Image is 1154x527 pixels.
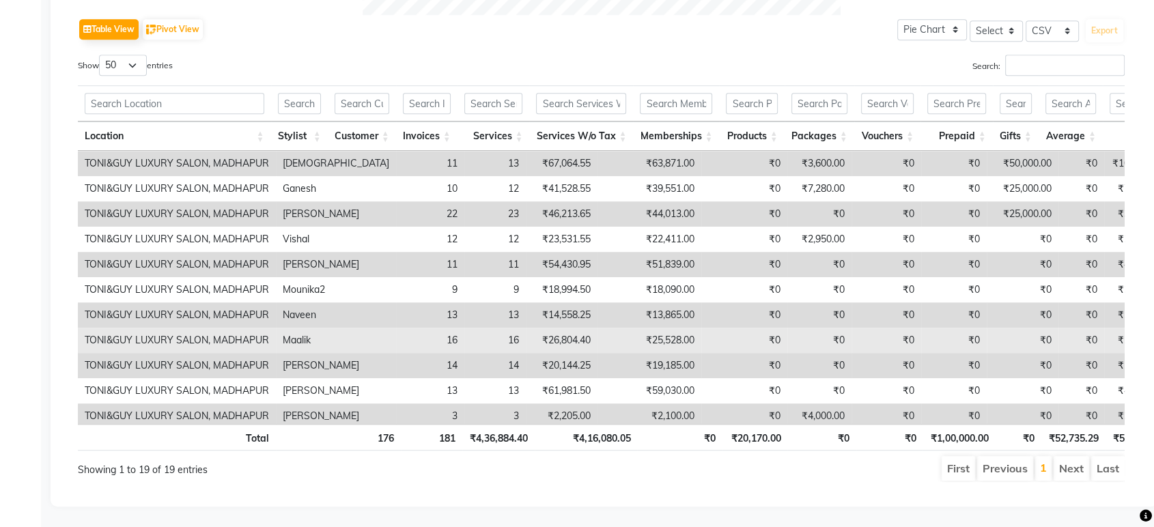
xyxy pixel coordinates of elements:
[597,176,701,201] td: ₹39,551.00
[526,176,597,201] td: ₹41,528.55
[787,151,852,176] td: ₹3,600.00
[526,252,597,277] td: ₹54,430.95
[921,227,987,252] td: ₹0
[401,424,462,451] th: 181
[787,403,852,429] td: ₹4,000.00
[726,93,777,114] input: Search Products
[78,277,276,302] td: TONI&GUY LUXURY SALON, MADHAPUR
[78,378,276,403] td: TONI&GUY LUXURY SALON, MADHAPUR
[396,151,464,176] td: 11
[464,403,526,429] td: 3
[787,201,852,227] td: ₹0
[462,424,535,451] th: ₹4,36,884.40
[1058,277,1104,302] td: ₹0
[856,424,923,451] th: ₹0
[921,151,987,176] td: ₹0
[526,403,597,429] td: ₹2,205.00
[852,378,921,403] td: ₹0
[921,302,987,328] td: ₹0
[85,93,264,114] input: Search Location
[597,328,701,353] td: ₹25,528.00
[396,403,464,429] td: 3
[276,353,396,378] td: [PERSON_NAME]
[78,455,502,477] div: Showing 1 to 19 of 19 entries
[396,176,464,201] td: 10
[701,151,787,176] td: ₹0
[987,201,1058,227] td: ₹25,000.00
[852,403,921,429] td: ₹0
[276,378,396,403] td: [PERSON_NAME]
[328,122,396,151] th: Customer: activate to sort column ascending
[987,277,1058,302] td: ₹0
[852,252,921,277] td: ₹0
[701,328,787,353] td: ₹0
[78,328,276,353] td: TONI&GUY LUXURY SALON, MADHAPUR
[526,201,597,227] td: ₹46,213.65
[78,403,276,429] td: TONI&GUY LUXURY SALON, MADHAPUR
[1045,93,1096,114] input: Search Average
[99,55,147,76] select: Showentries
[1058,378,1104,403] td: ₹0
[996,424,1041,451] th: ₹0
[143,19,203,40] button: Pivot View
[597,302,701,328] td: ₹13,865.00
[972,55,1125,76] label: Search:
[787,353,852,378] td: ₹0
[146,25,156,35] img: pivot.png
[701,378,787,403] td: ₹0
[987,403,1058,429] td: ₹0
[1058,252,1104,277] td: ₹0
[78,302,276,328] td: TONI&GUY LUXURY SALON, MADHAPUR
[396,302,464,328] td: 13
[396,122,458,151] th: Invoices: activate to sort column ascending
[79,19,139,40] button: Table View
[640,93,712,114] input: Search Memberships
[276,277,396,302] td: Mounika2
[536,93,626,114] input: Search Services W/o Tax
[921,277,987,302] td: ₹0
[1041,424,1106,451] th: ₹52,735.29
[464,302,526,328] td: 13
[787,302,852,328] td: ₹0
[787,328,852,353] td: ₹0
[861,93,914,114] input: Search Vouchers
[791,93,847,114] input: Search Packages
[722,424,787,451] th: ₹20,170.00
[1039,122,1103,151] th: Average: activate to sort column ascending
[852,151,921,176] td: ₹0
[396,378,464,403] td: 13
[78,353,276,378] td: TONI&GUY LUXURY SALON, MADHAPUR
[987,302,1058,328] td: ₹0
[597,252,701,277] td: ₹51,839.00
[1058,403,1104,429] td: ₹0
[464,353,526,378] td: 14
[597,227,701,252] td: ₹22,411.00
[701,277,787,302] td: ₹0
[276,151,396,176] td: [DEMOGRAPHIC_DATA]
[1058,328,1104,353] td: ₹0
[526,328,597,353] td: ₹26,804.40
[597,403,701,429] td: ₹2,100.00
[335,93,389,114] input: Search Customer
[526,151,597,176] td: ₹67,064.55
[396,328,464,353] td: 16
[701,403,787,429] td: ₹0
[529,122,633,151] th: Services W/o Tax: activate to sort column ascending
[852,302,921,328] td: ₹0
[701,302,787,328] td: ₹0
[701,353,787,378] td: ₹0
[987,227,1058,252] td: ₹0
[787,252,852,277] td: ₹0
[852,227,921,252] td: ₹0
[464,176,526,201] td: 12
[396,353,464,378] td: 14
[276,302,396,328] td: Naveen
[396,201,464,227] td: 22
[535,424,637,451] th: ₹4,16,080.05
[1058,302,1104,328] td: ₹0
[719,122,784,151] th: Products: activate to sort column ascending
[78,424,276,451] th: Total
[1058,201,1104,227] td: ₹0
[526,227,597,252] td: ₹23,531.55
[526,277,597,302] td: ₹18,994.50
